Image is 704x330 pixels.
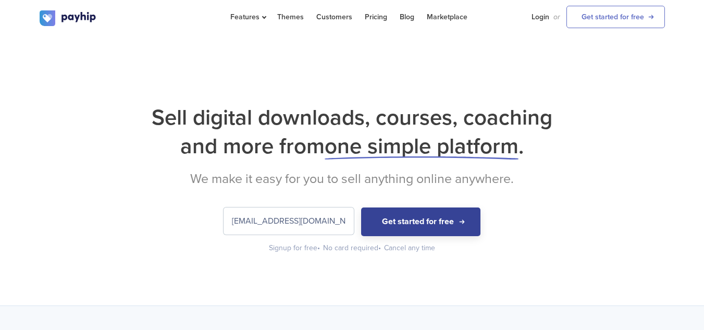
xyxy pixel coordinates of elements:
span: Features [230,13,265,21]
a: Get started for free [566,6,665,28]
div: Signup for free [269,243,321,253]
span: one simple platform [325,133,518,160]
span: . [518,133,524,160]
div: No card required [323,243,382,253]
h2: We make it easy for you to sell anything online anywhere. [40,171,665,187]
button: Get started for free [361,207,480,236]
h1: Sell digital downloads, courses, coaching and more from [40,103,665,161]
img: logo.svg [40,10,97,26]
span: • [317,243,320,252]
input: Enter your email address [224,207,354,235]
div: Cancel any time [384,243,435,253]
span: • [378,243,381,252]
